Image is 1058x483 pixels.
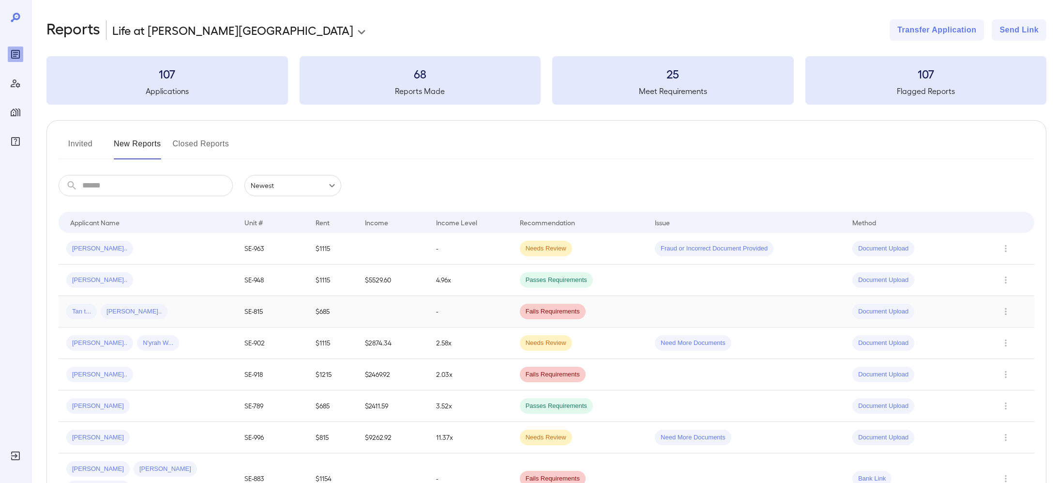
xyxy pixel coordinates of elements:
[520,402,593,411] span: Passes Requirements
[8,105,23,120] div: Manage Properties
[308,233,357,265] td: $1115
[357,265,428,296] td: $5529.60
[66,244,133,253] span: [PERSON_NAME]..
[992,19,1046,41] button: Send Link
[520,276,593,285] span: Passes Requirements
[852,402,914,411] span: Document Upload
[852,339,914,348] span: Document Upload
[365,217,388,228] div: Income
[237,390,308,422] td: SE-789
[114,136,161,159] button: New Reports
[46,85,288,97] h5: Applications
[655,244,773,253] span: Fraud or Incorrect Document Provided
[428,422,512,453] td: 11.37x
[357,359,428,390] td: $2469.92
[8,76,23,91] div: Manage Users
[998,241,1013,256] button: Row Actions
[998,304,1013,319] button: Row Actions
[66,307,97,316] span: Tan t...
[357,390,428,422] td: $2411.59
[520,370,586,379] span: Fails Requirements
[308,359,357,390] td: $1215
[520,339,572,348] span: Needs Review
[357,327,428,359] td: $2874.34
[237,327,308,359] td: SE-902
[655,433,731,442] span: Need More Documents
[520,217,575,228] div: Recommendation
[101,307,167,316] span: [PERSON_NAME]..
[66,433,130,442] span: [PERSON_NAME]
[852,244,914,253] span: Document Upload
[308,296,357,327] td: $685
[805,66,1047,81] h3: 107
[308,390,357,422] td: $685
[46,56,1046,105] summary: 107Applications68Reports Made25Meet Requirements107Flagged Reports
[805,85,1047,97] h5: Flagged Reports
[66,276,133,285] span: [PERSON_NAME]..
[66,339,133,348] span: [PERSON_NAME]..
[237,359,308,390] td: SE-918
[852,217,876,228] div: Method
[46,19,100,41] h2: Reports
[852,276,914,285] span: Document Upload
[852,307,914,316] span: Document Upload
[552,66,794,81] h3: 25
[59,136,102,159] button: Invited
[46,66,288,81] h3: 107
[308,422,357,453] td: $815
[8,134,23,149] div: FAQ
[890,19,984,41] button: Transfer Application
[998,335,1013,351] button: Row Actions
[852,370,914,379] span: Document Upload
[112,22,353,38] p: Life at [PERSON_NAME][GEOGRAPHIC_DATA]
[66,465,130,474] span: [PERSON_NAME]
[308,327,357,359] td: $1115
[300,85,541,97] h5: Reports Made
[428,233,512,265] td: -
[520,433,572,442] span: Needs Review
[655,339,731,348] span: Need More Documents
[8,47,23,62] div: Reports
[428,390,512,422] td: 3.52x
[66,402,130,411] span: [PERSON_NAME]
[428,296,512,327] td: -
[237,265,308,296] td: SE-948
[436,217,477,228] div: Income Level
[428,265,512,296] td: 4.96x
[428,359,512,390] td: 2.03x
[998,367,1013,382] button: Row Actions
[66,370,133,379] span: [PERSON_NAME]..
[998,398,1013,414] button: Row Actions
[8,448,23,464] div: Log Out
[428,327,512,359] td: 2.58x
[308,265,357,296] td: $1115
[316,217,331,228] div: Rent
[237,296,308,327] td: SE-815
[300,66,541,81] h3: 68
[244,217,263,228] div: Unit #
[137,339,179,348] span: N'yrah W...
[552,85,794,97] h5: Meet Requirements
[520,307,586,316] span: Fails Requirements
[852,433,914,442] span: Document Upload
[237,233,308,265] td: SE-963
[244,175,341,196] div: Newest
[520,244,572,253] span: Needs Review
[998,430,1013,445] button: Row Actions
[357,422,428,453] td: $9262.92
[655,217,670,228] div: Issue
[70,217,120,228] div: Applicant Name
[173,136,229,159] button: Closed Reports
[237,422,308,453] td: SE-996
[134,465,197,474] span: [PERSON_NAME]
[998,272,1013,288] button: Row Actions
